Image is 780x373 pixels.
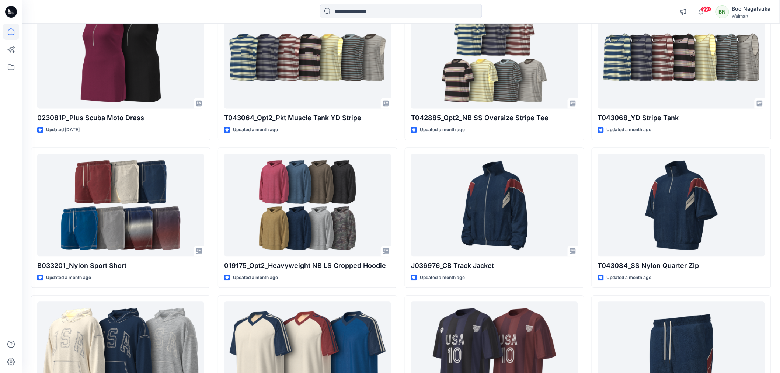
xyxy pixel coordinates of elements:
[716,5,729,18] div: BN
[37,154,204,257] a: B033201_Nylon Sport Short
[37,113,204,123] p: 023081P_Plus Scuba Moto Dress
[420,274,465,282] p: Updated a month ago
[607,126,652,134] p: Updated a month ago
[411,154,578,257] a: J036976_CB Track Jacket
[224,261,391,271] p: 019175_Opt2_Heavyweight NB LS Cropped Hoodie
[598,261,765,271] p: T043084_SS Nylon Quarter Zip
[607,274,652,282] p: Updated a month ago
[701,6,712,12] span: 99+
[411,6,578,109] a: T042885_Opt2_NB SS Oversize Stripe Tee
[224,154,391,257] a: 019175_Opt2_Heavyweight NB LS Cropped Hoodie
[37,261,204,271] p: B033201_Nylon Sport Short
[411,261,578,271] p: J036976_CB Track Jacket
[732,13,771,19] div: Walmart
[598,6,765,109] a: T043068_YD Stripe Tank
[37,6,204,109] a: 023081P_Plus Scuba Moto Dress
[46,126,80,134] p: Updated [DATE]
[598,154,765,257] a: T043084_SS Nylon Quarter Zip
[420,126,465,134] p: Updated a month ago
[411,113,578,123] p: T042885_Opt2_NB SS Oversize Stripe Tee
[46,274,91,282] p: Updated a month ago
[233,274,278,282] p: Updated a month ago
[224,6,391,109] a: T043064_Opt2_Pkt Muscle Tank YD Stripe
[233,126,278,134] p: Updated a month ago
[224,113,391,123] p: T043064_Opt2_Pkt Muscle Tank YD Stripe
[598,113,765,123] p: T043068_YD Stripe Tank
[732,4,771,13] div: Boo Nagatsuka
